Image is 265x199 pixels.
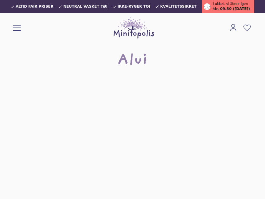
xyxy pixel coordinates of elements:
span: tir. 09.30 ([DATE]) [213,6,250,12]
span: Neutral vasket tøj [63,5,108,9]
span: Altid fair priser [16,5,53,9]
span: Kvalitetssikret [160,5,196,9]
span: Lukket, vi åbner igen [213,1,248,6]
h1: Alui [117,50,148,72]
span: Ikke-ryger tøj [118,5,150,9]
img: Minitopolis logo [114,17,154,38]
